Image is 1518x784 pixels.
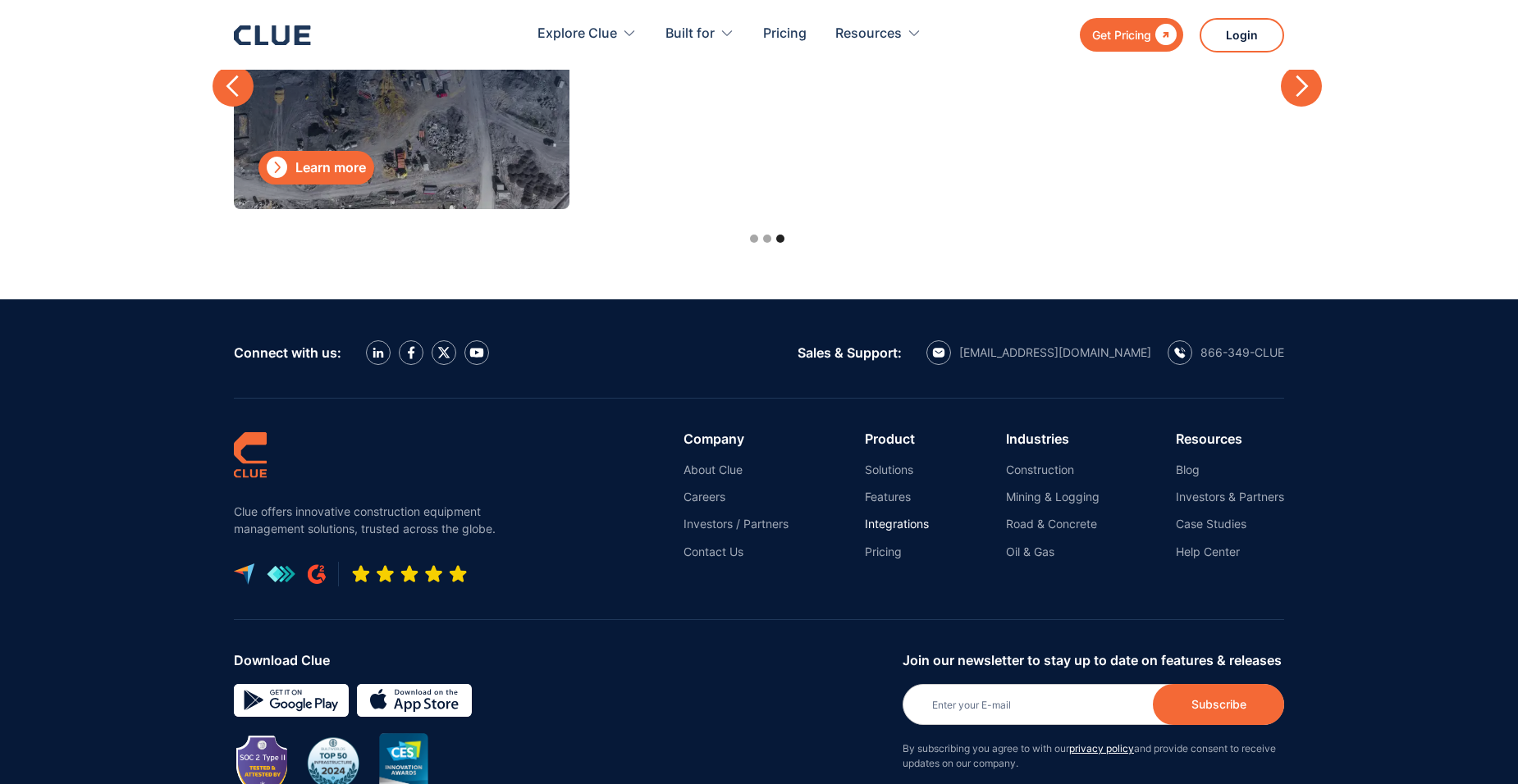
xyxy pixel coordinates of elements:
div: Show slide 2 of 3 [763,235,771,243]
div: Product [865,431,929,446]
a: privacy policy [1069,742,1134,754]
div: Join our newsletter to stay up to date on features & releases [903,653,1284,668]
img: YouTube Icon [469,348,484,358]
a: Integrations [865,517,929,531]
a: calling icon866-349-CLUE [1168,340,1284,365]
img: clue logo simple [234,431,267,478]
a: Oil & Gas [1006,545,1100,559]
a: Construction [1006,463,1100,477]
img: Google simple icon [234,684,349,717]
a: Blog [1176,463,1284,477]
div: Sales & Support: [798,345,902,360]
a: Road & Concrete [1006,517,1100,531]
a: Features [865,490,929,504]
a: Learn more [258,151,374,185]
div: Learn more [295,157,366,178]
a: About Clue [684,463,789,477]
div: Download Clue [234,653,890,668]
div: previous slide [213,66,254,107]
div: Built for [665,8,734,60]
a: Careers [684,490,789,504]
input: Subscribe [1153,684,1284,725]
div: 866-349-CLUE [1200,345,1284,360]
div: Explore Clue [537,8,617,60]
a: Contact Us [684,545,789,559]
input: Enter your E-mail [903,684,1284,725]
a: Solutions [865,463,929,477]
img: download on the App store [357,684,472,717]
div: Built for [665,8,715,60]
a: Help Center [1176,545,1284,559]
img: Five-star rating icon [351,564,468,584]
div: Explore Clue [537,8,637,60]
a: Pricing [763,8,807,60]
img: email icon [932,348,945,358]
a: Get Pricing [1080,18,1183,52]
a: Case Studies [1176,517,1284,531]
img: X icon twitter [437,346,450,359]
a: email icon[EMAIL_ADDRESS][DOMAIN_NAME] [926,340,1151,365]
img: facebook icon [408,346,415,359]
div: Industries [1006,431,1100,446]
img: G2 review platform icon [308,564,326,584]
div: [EMAIL_ADDRESS][DOMAIN_NAME] [959,345,1151,360]
div: Company [684,431,789,446]
div: Connect with us: [234,345,341,360]
div: Resources [835,8,902,60]
div: Show slide 1 of 3 [750,235,758,243]
img: LinkedIn icon [373,348,384,358]
div: Resources [835,8,921,60]
a: Login [1200,18,1284,52]
div: next slide [1281,66,1322,107]
div: Resources [1176,431,1284,446]
img: get app logo [267,565,295,583]
a: Investors / Partners [684,517,789,531]
a: Investors & Partners [1176,490,1284,504]
img: calling icon [1174,347,1186,358]
p: By subscribing you agree to with our and provide consent to receive updates on our company. [903,741,1284,771]
a: Mining & Logging [1006,490,1100,504]
div: Get Pricing [1092,25,1151,45]
img: capterra logo icon [234,563,254,585]
div:  [1151,25,1177,45]
p: Clue offers innovative construction equipment management solutions, trusted across the globe. [234,503,505,537]
div: Show slide 3 of 3 [776,235,784,243]
div:  [267,157,287,178]
a: Pricing [865,545,929,559]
